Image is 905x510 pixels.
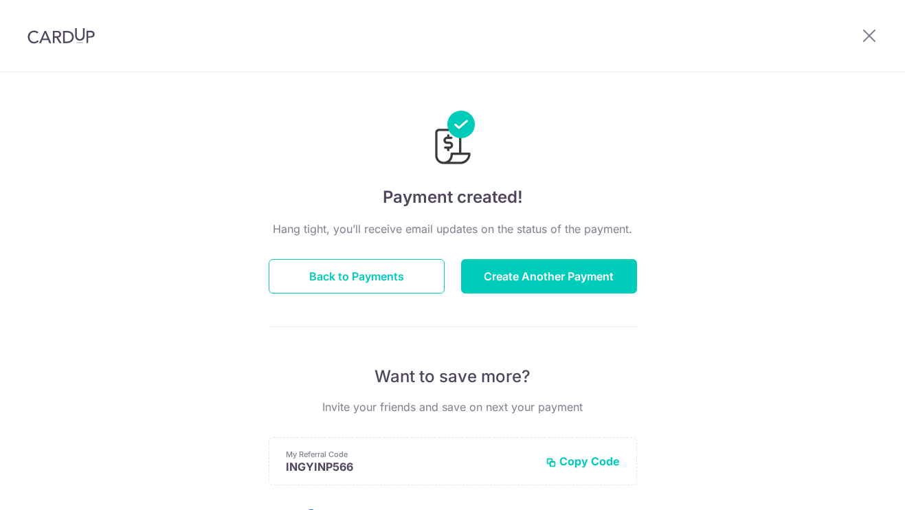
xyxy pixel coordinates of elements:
img: Payments [431,111,475,168]
p: Hang tight, you’ll receive email updates on the status of the payment. [269,221,637,237]
p: My Referral Code [286,449,535,460]
button: Back to Payments [269,259,445,293]
button: Create Another Payment [461,259,637,293]
p: Want to save more? [269,366,637,388]
img: CardUp [27,27,95,44]
button: Copy Code [546,454,620,468]
h4: Payment created! [269,185,637,210]
p: Invite your friends and save on next your payment [269,399,637,415]
p: INGYINP566 [286,460,535,474]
